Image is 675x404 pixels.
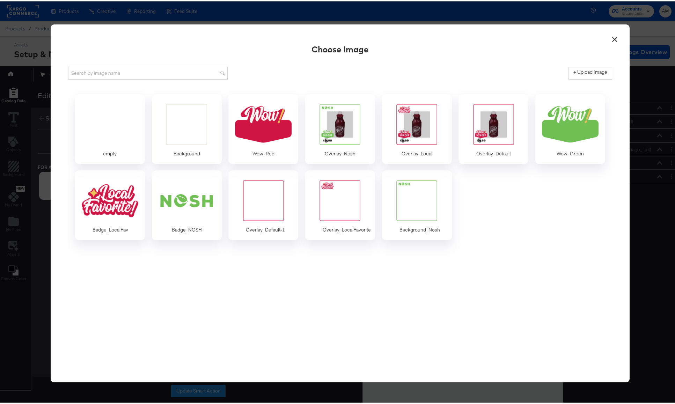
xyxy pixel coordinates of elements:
div: Overlay_Nosh [323,149,358,156]
div: Overlay_LocalFavorite [323,225,371,232]
label: + Upload Image [573,67,607,74]
div: Wow_Green [535,93,605,163]
div: empty [75,93,145,163]
div: Badge_LocalFav [93,225,128,232]
button: × [608,30,621,43]
div: Overlay_Nosh [305,93,375,163]
div: Badge_LocalFav [75,169,145,239]
div: Overlay_Default [458,93,528,163]
div: Wow_Green [553,149,588,156]
div: Overlay_Local [399,149,434,156]
div: Overlay_Default [476,149,511,156]
div: Wow_Red [228,93,298,163]
div: Background [169,149,204,156]
div: empty [93,149,127,156]
button: + Upload Image [568,66,612,78]
div: Overlay_Local [382,93,452,163]
div: Badge_NOSH [169,225,204,232]
input: Search by image name [68,65,228,78]
div: Choose Image [311,42,368,54]
div: Wow_Red [246,149,281,156]
div: Overlay_LocalFavorite [305,169,375,239]
div: Background_Nosh [382,169,452,239]
div: Background [152,93,222,163]
div: Background_Nosh [399,225,440,232]
div: Overlay_Default-1 [246,225,285,232]
div: Overlay_Default-1 [228,169,298,239]
div: Badge_NOSH [152,169,222,239]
